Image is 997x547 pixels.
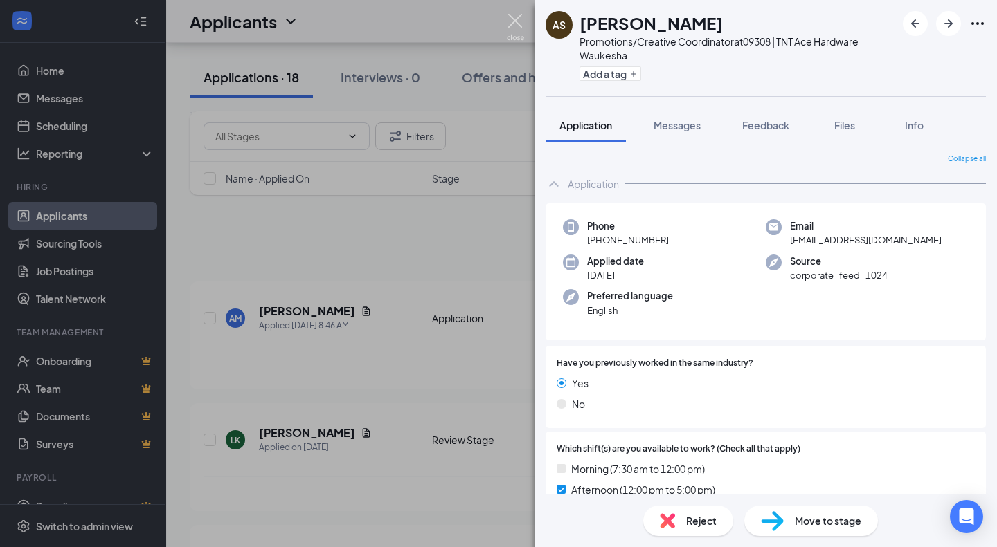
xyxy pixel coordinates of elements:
[546,176,562,192] svg: ChevronUp
[557,443,800,456] span: Which shift(s) are you available to work? (Check all that apply)
[907,15,924,32] svg: ArrowLeftNew
[571,482,715,497] span: Afternoon (12:00 pm to 5:00 pm)
[580,11,723,35] h1: [PERSON_NAME]
[790,219,942,233] span: Email
[654,119,701,131] span: Messages
[950,500,983,533] div: Open Intercom Messenger
[580,66,641,81] button: PlusAdd a tag
[587,219,669,233] span: Phone
[559,119,612,131] span: Application
[790,233,942,247] span: [EMAIL_ADDRESS][DOMAIN_NAME]
[571,461,705,476] span: Morning (7:30 am to 12:00 pm)
[587,268,644,282] span: [DATE]
[686,513,717,528] span: Reject
[572,396,585,411] span: No
[587,289,673,303] span: Preferred language
[580,35,896,62] div: Promotions/Creative Coordinator at 09308 | TNT Ace Hardware Waukesha
[587,233,669,247] span: [PHONE_NUMBER]
[587,304,673,317] span: English
[553,18,566,32] div: AS
[629,70,638,78] svg: Plus
[948,154,986,165] span: Collapse all
[572,376,589,391] span: Yes
[795,513,861,528] span: Move to stage
[834,119,855,131] span: Files
[742,119,789,131] span: Feedback
[790,254,888,268] span: Source
[940,15,957,32] svg: ArrowRight
[790,268,888,282] span: corporate_feed_1024
[568,177,619,191] div: Application
[969,15,986,32] svg: Ellipses
[587,254,644,268] span: Applied date
[557,357,753,370] span: Have you previously worked in the same industry?
[936,11,961,36] button: ArrowRight
[905,119,924,131] span: Info
[903,11,928,36] button: ArrowLeftNew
